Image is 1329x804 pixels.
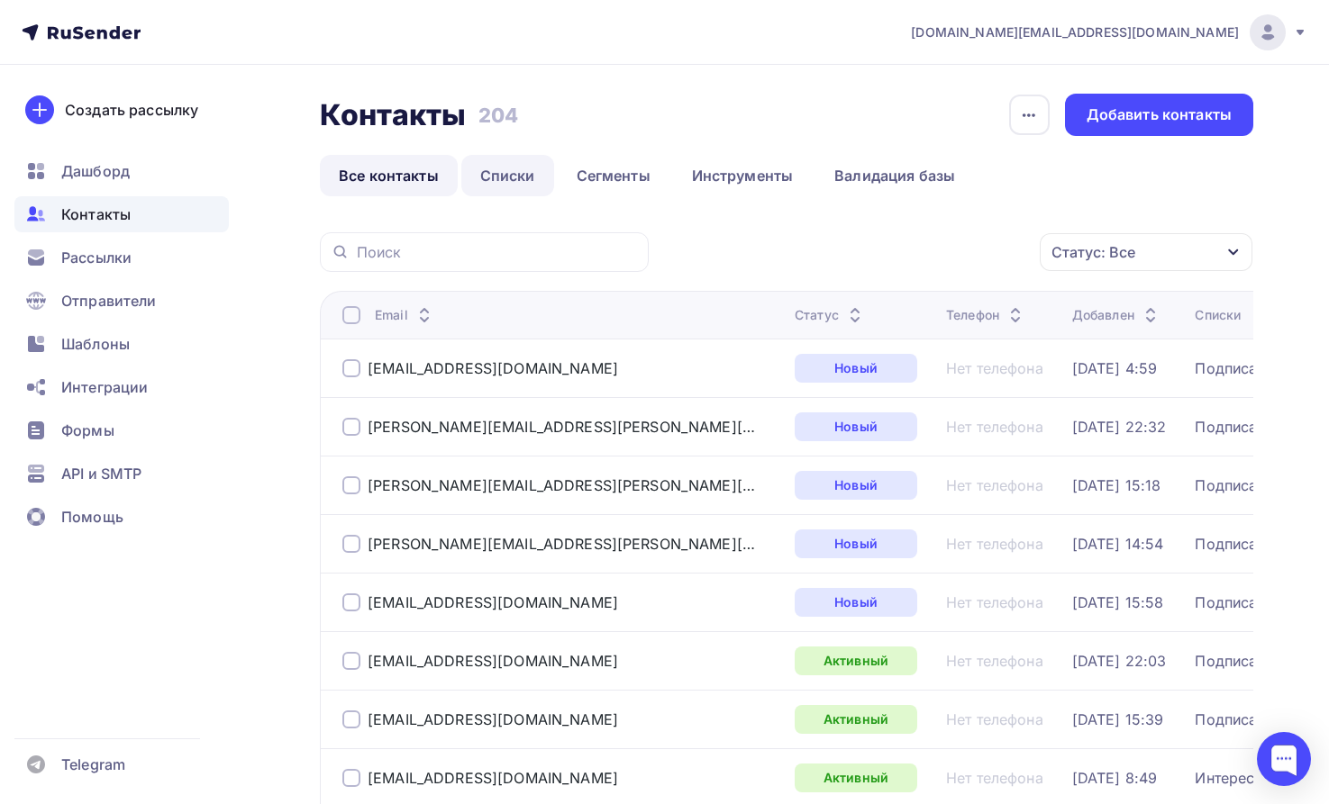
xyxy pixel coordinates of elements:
[1072,359,1158,377] a: [DATE] 4:59
[946,593,1043,611] a: Нет телефона
[1039,232,1253,272] button: Статус: Все
[61,463,141,484] span: API и SMTP
[320,97,466,133] h2: Контакты
[795,646,917,675] a: Активный
[368,652,618,670] a: [EMAIL_ADDRESS][DOMAIN_NAME]
[461,155,554,196] a: Списки
[946,710,1043,728] a: Нет телефона
[1072,418,1167,436] a: [DATE] 22:32
[61,754,125,775] span: Telegram
[673,155,813,196] a: Инструменты
[795,529,917,558] a: Новый
[368,769,618,787] a: [EMAIL_ADDRESS][DOMAIN_NAME]
[1195,306,1241,324] div: Списки
[1072,306,1161,324] div: Добавлен
[1072,593,1164,611] a: [DATE] 15:58
[1072,535,1164,553] a: [DATE] 14:54
[795,471,917,500] a: Новый
[61,333,130,355] span: Шаблоны
[795,412,917,441] a: Новый
[911,23,1239,41] span: [DOMAIN_NAME][EMAIL_ADDRESS][DOMAIN_NAME]
[375,306,435,324] div: Email
[946,652,1043,670] a: Нет телефона
[946,769,1043,787] a: Нет телефона
[795,354,917,383] a: Новый
[14,196,229,232] a: Контакты
[795,306,866,324] div: Статус
[368,710,618,728] a: [EMAIL_ADDRESS][DOMAIN_NAME]
[61,420,114,441] span: Формы
[1072,769,1158,787] a: [DATE] 8:49
[61,376,148,398] span: Интеграции
[61,290,157,312] span: Отправители
[1087,104,1232,125] div: Добавить контакты
[14,326,229,362] a: Шаблоны
[558,155,669,196] a: Сегменты
[14,283,229,319] a: Отправители
[368,418,755,436] a: [PERSON_NAME][EMAIL_ADDRESS][PERSON_NAME][DOMAIN_NAME]
[946,476,1043,494] a: Нет телефона
[65,99,198,121] div: Создать рассылку
[478,103,518,128] h3: 204
[14,239,229,276] a: Рассылки
[795,705,917,734] a: Активный
[368,476,755,494] a: [PERSON_NAME][EMAIL_ADDRESS][PERSON_NAME][DOMAIN_NAME]
[795,588,917,617] a: Новый
[320,155,458,196] a: Все контакты
[368,359,618,377] a: [EMAIL_ADDRESS][DOMAIN_NAME]
[911,14,1307,50] a: [DOMAIN_NAME][EMAIL_ADDRESS][DOMAIN_NAME]
[61,247,132,268] span: Рассылки
[368,535,755,553] a: [PERSON_NAME][EMAIL_ADDRESS][PERSON_NAME][DOMAIN_NAME]
[61,506,123,528] span: Помощь
[368,593,618,611] a: [EMAIL_ADDRESS][DOMAIN_NAME]
[357,242,638,262] input: Поиск
[946,535,1043,553] a: Нет телефона
[795,763,917,792] a: Активный
[14,412,229,448] a: Формы
[61,203,131,225] span: Контакты
[946,306,1026,324] div: Телефон
[1072,476,1161,494] a: [DATE] 15:18
[946,418,1043,436] a: Нет телефона
[14,153,229,189] a: Дашборд
[61,160,130,182] span: Дашборд
[1072,710,1164,728] a: [DATE] 15:39
[1051,241,1135,263] div: Статус: Все
[946,359,1043,377] a: Нет телефона
[1072,652,1167,670] a: [DATE] 22:03
[815,155,974,196] a: Валидация базы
